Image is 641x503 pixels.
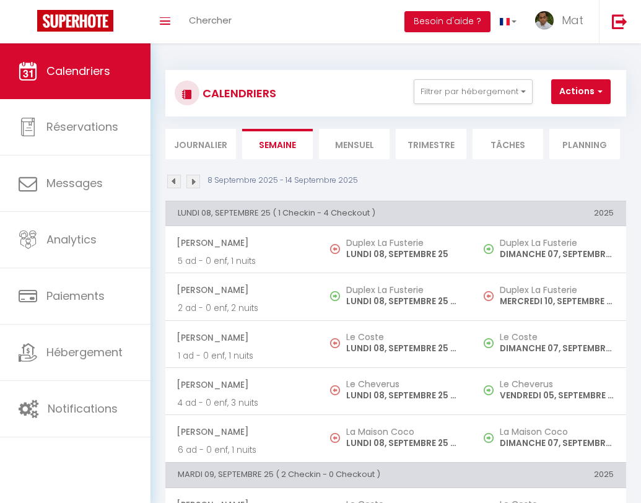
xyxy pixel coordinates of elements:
[346,238,460,248] h5: Duplex La Fusterie
[549,129,620,159] li: Planning
[346,389,460,402] p: LUNDI 08, SEPTEMBRE 25 - 10:00
[346,332,460,342] h5: Le Coste
[346,437,460,450] p: LUNDI 08, SEPTEMBRE 25 - 10:00
[46,232,97,247] span: Analytics
[562,12,583,28] span: Mat
[46,288,105,304] span: Paiements
[330,433,340,443] img: NO IMAGE
[484,385,494,395] img: NO IMAGE
[10,5,47,42] button: Ouvrir le widget de chat LiveChat
[404,11,491,32] button: Besoin d'aide ?
[330,244,340,254] img: NO IMAGE
[500,342,614,355] p: DIMANCHE 07, SEPTEMBRE 25 - 19:00
[414,79,533,104] button: Filtrer par hébergement
[178,349,307,362] p: 1 ad - 0 enf, 1 nuits
[346,295,460,308] p: LUNDI 08, SEPTEMBRE 25 - 17:00
[178,444,307,457] p: 6 ad - 0 enf, 1 nuits
[484,338,494,348] img: NO IMAGE
[500,332,614,342] h5: Le Coste
[473,463,626,488] th: 2025
[330,338,340,348] img: NO IMAGE
[199,79,276,107] h3: CALENDRIERS
[551,79,611,104] button: Actions
[46,119,118,134] span: Réservations
[500,427,614,437] h5: La Maison Coco
[346,248,460,261] p: LUNDI 08, SEPTEMBRE 25
[346,379,460,389] h5: Le Cheverus
[177,326,307,349] span: [PERSON_NAME]
[473,201,626,225] th: 2025
[177,420,307,444] span: [PERSON_NAME]
[46,63,110,79] span: Calendriers
[177,373,307,396] span: [PERSON_NAME]
[37,10,113,32] img: Super Booking
[319,129,390,159] li: Mensuel
[500,248,614,261] p: DIMANCHE 07, SEPTEMBRE 25
[242,129,313,159] li: Semaine
[484,433,494,443] img: NO IMAGE
[178,302,307,315] p: 2 ad - 0 enf, 2 nuits
[165,463,473,488] th: MARDI 09, SEPTEMBRE 25 ( 2 Checkin - 0 Checkout )
[484,244,494,254] img: NO IMAGE
[500,437,614,450] p: DIMANCHE 07, SEPTEMBRE 25 - 17:00
[177,231,307,255] span: [PERSON_NAME]
[178,255,307,268] p: 5 ad - 0 enf, 1 nuits
[473,129,543,159] li: Tâches
[46,175,103,191] span: Messages
[396,129,466,159] li: Trimestre
[500,285,614,295] h5: Duplex La Fusterie
[165,201,473,225] th: LUNDI 08, SEPTEMBRE 25 ( 1 Checkin - 4 Checkout )
[500,379,614,389] h5: Le Cheverus
[177,278,307,302] span: [PERSON_NAME]
[207,175,358,186] p: 8 Septembre 2025 - 14 Septembre 2025
[48,401,118,416] span: Notifications
[165,129,236,159] li: Journalier
[346,342,460,355] p: LUNDI 08, SEPTEMBRE 25 - 10:00
[189,14,232,27] span: Chercher
[500,295,614,308] p: MERCREDI 10, SEPTEMBRE 25 - 09:00
[330,385,340,395] img: NO IMAGE
[346,285,460,295] h5: Duplex La Fusterie
[500,238,614,248] h5: Duplex La Fusterie
[535,11,554,30] img: ...
[484,291,494,301] img: NO IMAGE
[46,344,123,360] span: Hébergement
[612,14,627,29] img: logout
[346,427,460,437] h5: La Maison Coco
[500,389,614,402] p: VENDREDI 05, SEPTEMBRE 25 - 17:00
[178,396,307,409] p: 4 ad - 0 enf, 3 nuits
